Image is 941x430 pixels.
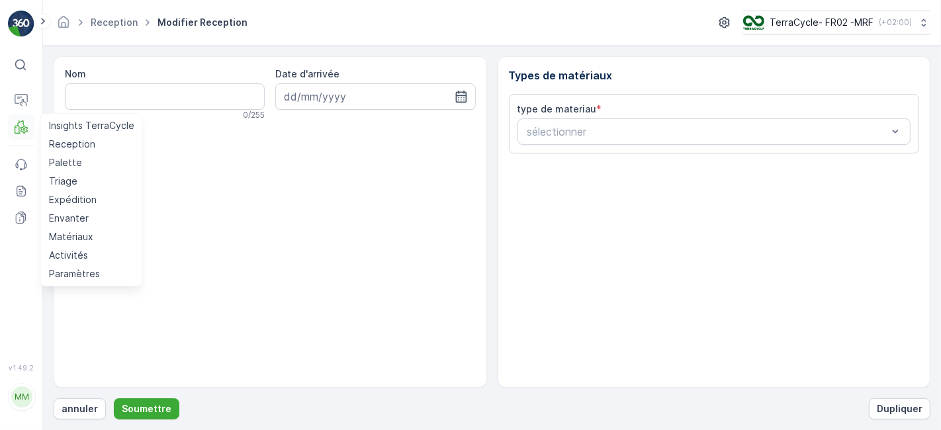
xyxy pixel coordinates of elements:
[122,402,171,415] p: Soumettre
[8,11,34,37] img: logo
[743,15,764,30] img: terracycle.png
[56,20,71,31] a: Page d'accueil
[8,364,34,372] span: v 1.49.2
[509,67,920,83] p: Types de matériaux
[114,398,179,419] button: Soumettre
[527,124,888,140] p: sélectionner
[11,386,32,408] div: MM
[65,68,86,79] label: Nom
[155,16,250,29] span: Modifier Reception
[8,374,34,419] button: MM
[243,110,265,120] p: 0 / 255
[275,83,475,110] input: dd/mm/yyyy
[91,17,138,28] a: Reception
[743,11,930,34] button: TerraCycle- FR02 -MRF(+02:00)
[275,68,339,79] label: Date d'arrivée
[869,398,930,419] button: Dupliquer
[54,398,106,419] button: annuler
[877,402,922,415] p: Dupliquer
[770,16,874,29] p: TerraCycle- FR02 -MRF
[879,17,912,28] p: ( +02:00 )
[62,402,98,415] p: annuler
[517,103,597,114] label: type de materiau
